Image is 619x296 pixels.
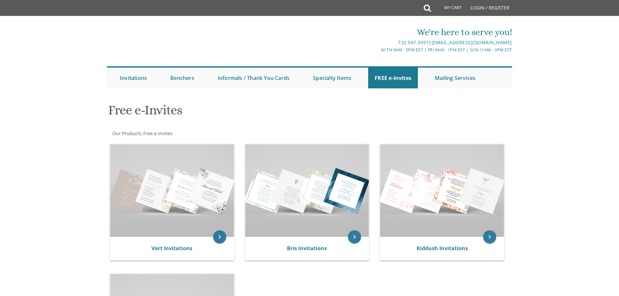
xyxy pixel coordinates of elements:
[213,230,226,243] a: keyboard_arrow_right
[432,39,512,45] a: [EMAIL_ADDRESS][DOMAIN_NAME]
[245,144,369,237] img: Bris Invitations
[211,68,296,88] a: Informals / Thank You Cards
[113,68,153,88] a: Invitations
[110,144,234,237] img: Vort Invitations
[483,230,496,243] a: keyboard_arrow_right
[368,68,418,88] a: FREE e-Invites
[417,245,468,252] a: Kiddush Invitations
[380,144,504,237] img: Kiddush Invitations
[348,230,361,243] a: keyboard_arrow_right
[107,130,310,137] div: :
[287,245,327,252] a: Bris Invitations
[428,68,482,88] a: Mailing Services
[430,1,466,17] a: My Cart
[398,39,429,45] a: 732.947.3597
[242,39,512,46] div: |
[112,130,141,136] a: Our Products
[242,46,512,53] div: M-Th 9am - 5pm EST | Fri 9am - 1pm EST | Sun 11am - 3pm EST
[306,68,358,88] a: Specialty Items
[108,103,373,122] h1: Free e-Invites
[164,68,201,88] a: Benchers
[143,130,173,136] a: Free e-Invites
[242,26,512,39] div: We're here to serve you!
[151,245,192,252] a: Vort Invitations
